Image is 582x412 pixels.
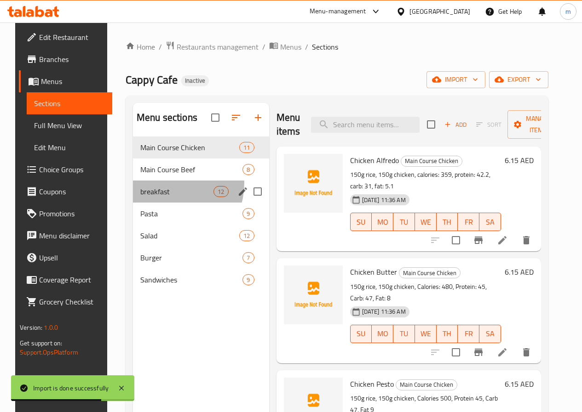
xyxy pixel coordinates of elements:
[19,26,112,48] a: Edit Restaurant
[39,252,105,263] span: Upsell
[350,377,394,391] span: Chicken Pesto
[140,186,213,197] div: breakfast
[133,247,269,269] div: Burger7
[242,252,254,263] div: items
[20,346,78,358] a: Support.OpsPlatform
[242,208,254,219] div: items
[140,230,239,241] div: Salad
[159,41,162,52] li: /
[39,296,105,307] span: Grocery Checklist
[27,136,112,158] a: Edit Menu
[458,325,479,343] button: FR
[441,118,470,132] button: Add
[140,208,243,219] span: Pasta
[401,156,462,166] span: Main Course Chicken
[358,307,409,316] span: [DATE] 11:36 AM
[505,265,534,278] h6: 6.15 AED
[372,325,393,343] button: MO
[505,378,534,390] h6: 6.15 AED
[483,327,497,340] span: SA
[242,164,254,175] div: items
[19,48,112,70] a: Branches
[479,325,501,343] button: SA
[565,6,571,17] span: m
[350,325,372,343] button: SU
[350,213,372,231] button: SU
[243,165,254,174] span: 8
[236,185,250,198] button: edit
[206,108,225,127] span: Select all sections
[140,274,243,285] span: Sandwiches
[262,41,265,52] li: /
[239,142,254,153] div: items
[440,215,455,229] span: TH
[19,181,112,203] a: Coupons
[375,215,390,229] span: MO
[166,41,259,53] a: Restaurants management
[27,114,112,136] a: Full Menu View
[33,383,109,393] div: Import is done successfully
[507,110,569,139] button: Manage items
[133,136,269,158] div: Main Course Chicken11
[419,327,433,340] span: WE
[393,213,415,231] button: TU
[505,154,534,167] h6: 6.15 AED
[354,327,369,340] span: SU
[247,107,269,129] button: Add section
[39,54,105,65] span: Branches
[440,327,455,340] span: TH
[181,75,209,86] div: Inactive
[515,229,537,251] button: delete
[214,187,228,196] span: 12
[350,169,501,192] p: 150g rice, 150g chicken, calories: 359, protein: 42.2, carb: 31, fat: 5.1
[515,113,562,136] span: Manage items
[479,213,501,231] button: SA
[240,231,254,240] span: 12
[44,322,58,333] span: 1.0.0
[284,154,343,213] img: Chicken Alfredo
[133,203,269,225] div: Pasta9
[239,230,254,241] div: items
[19,203,112,225] a: Promotions
[277,111,300,138] h2: Menu items
[140,252,243,263] span: Burger
[350,265,397,279] span: Chicken Butter
[34,98,105,109] span: Sections
[461,327,476,340] span: FR
[496,74,541,85] span: export
[20,337,62,349] span: Get support on:
[19,70,112,92] a: Menus
[284,265,343,324] img: Chicken Butter
[34,142,105,153] span: Edit Menu
[497,235,508,246] a: Edit menu item
[393,325,415,343] button: TU
[19,158,112,181] a: Choice Groups
[437,213,458,231] button: TH
[311,117,420,133] input: search
[312,41,338,52] span: Sections
[19,247,112,269] a: Upsell
[443,119,468,130] span: Add
[225,107,247,129] span: Sort sections
[458,213,479,231] button: FR
[140,164,243,175] div: Main Course Beef
[39,186,105,197] span: Coupons
[19,291,112,313] a: Grocery Checklist
[243,276,254,284] span: 9
[243,254,254,262] span: 7
[372,213,393,231] button: MO
[133,269,269,291] div: Sandwiches9
[399,268,460,278] span: Main Course Chicken
[133,225,269,247] div: Salad12
[39,164,105,175] span: Choice Groups
[421,115,441,134] span: Select section
[350,281,501,304] p: 150g rice, 150g chicken, Calories: 480, Protein: 45, Carb: 47, Fat: 8
[426,71,485,88] button: import
[240,143,254,152] span: 11
[483,215,497,229] span: SA
[140,142,239,153] span: Main Course Chicken
[437,325,458,343] button: TH
[358,196,409,204] span: [DATE] 11:36 AM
